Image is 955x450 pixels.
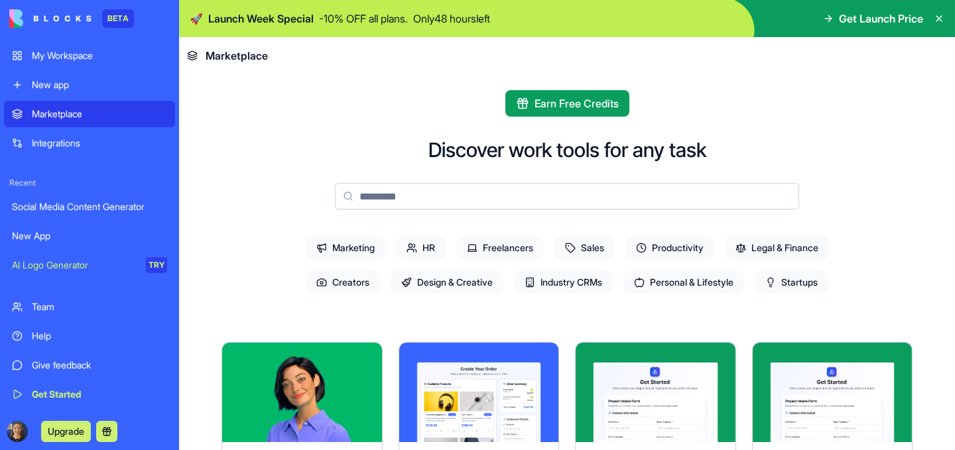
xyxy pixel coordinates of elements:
[623,270,744,294] span: Personal & Lifestyle
[396,236,446,260] span: HR
[319,11,408,27] p: - 10 % OFF all plans.
[4,178,175,188] span: Recent
[306,236,385,260] span: Marketing
[102,9,134,28] div: BETA
[32,329,167,343] div: Help
[4,130,175,156] a: Integrations
[12,258,137,272] div: AI Logo Generator
[413,11,490,27] p: Only 48 hours left
[4,381,175,408] a: Get Started
[4,352,175,378] a: Give feedback
[755,270,828,294] span: Startups
[535,95,619,111] span: Earn Free Credits
[7,421,28,442] img: ACg8ocIbBOBpByarT_aaL1Rf2nY92B0CDFkYd8FtDH92ozz89am0_4E=s96-c
[32,49,167,62] div: My Workspace
[32,300,167,313] div: Team
[554,236,615,260] span: Sales
[456,236,544,260] span: Freelancers
[725,236,829,260] span: Legal & Finance
[41,421,91,442] button: Upgrade
[4,72,175,98] a: New app
[625,236,714,260] span: Productivity
[514,270,613,294] span: Industry CRMs
[190,11,203,27] span: 🚀
[206,48,268,64] span: Marketplace
[4,42,175,69] a: My Workspace
[32,107,167,121] div: Marketplace
[32,78,167,91] div: New app
[4,101,175,127] a: Marketplace
[4,252,175,278] a: AI Logo GeneratorTRY
[505,90,629,117] button: Earn Free Credits
[208,11,314,27] span: Launch Week Special
[9,9,134,28] a: BETA
[146,257,167,273] div: TRY
[32,388,167,401] div: Get Started
[839,11,923,27] span: Get Launch Price
[32,359,167,372] div: Give feedback
[32,137,167,150] div: Integrations
[391,270,503,294] span: Design & Creative
[4,294,175,320] a: Team
[4,323,175,349] a: Help
[428,138,706,162] h2: Discover work tools for any task
[12,200,167,213] div: Social Media Content Generator
[9,9,92,28] img: logo
[4,194,175,220] a: Social Media Content Generator
[12,229,167,243] div: New App
[306,270,380,294] span: Creators
[41,424,91,437] a: Upgrade
[4,223,175,249] a: New App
